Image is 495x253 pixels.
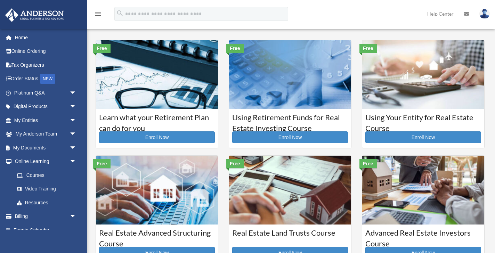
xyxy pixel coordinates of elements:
span: arrow_drop_down [70,141,83,155]
a: Billingarrow_drop_down [5,210,87,223]
a: Enroll Now [99,131,215,143]
span: arrow_drop_down [70,155,83,169]
h3: Learn what your Retirement Plan can do for you [99,112,215,130]
img: User Pic [479,9,490,19]
span: arrow_drop_down [70,113,83,128]
div: Free [226,44,244,53]
a: My Anderson Teamarrow_drop_down [5,127,87,141]
a: Order StatusNEW [5,72,87,86]
a: Courses [10,168,83,182]
div: Free [93,159,111,168]
span: arrow_drop_down [70,127,83,141]
h3: Using Your Entity for Real Estate Course [365,112,481,130]
h3: Advanced Real Estate Investors Course [365,228,481,245]
div: Free [359,44,377,53]
div: NEW [40,74,55,84]
div: Free [226,159,244,168]
a: Video Training [10,182,87,196]
a: Resources [10,196,87,210]
h3: Using Retirement Funds for Real Estate Investing Course [232,112,348,130]
a: menu [94,12,102,18]
a: My Documentsarrow_drop_down [5,141,87,155]
a: Platinum Q&Aarrow_drop_down [5,86,87,100]
h3: Real Estate Land Trusts Course [232,228,348,245]
a: Enroll Now [232,131,348,143]
div: Free [359,159,377,168]
a: Digital Productsarrow_drop_down [5,100,87,114]
a: My Entitiesarrow_drop_down [5,113,87,127]
div: Free [93,44,111,53]
a: Online Learningarrow_drop_down [5,155,87,169]
h3: Real Estate Advanced Structuring Course [99,228,215,245]
a: Home [5,31,87,44]
span: arrow_drop_down [70,210,83,224]
a: Tax Organizers [5,58,87,72]
span: arrow_drop_down [70,100,83,114]
img: Anderson Advisors Platinum Portal [3,8,66,22]
a: Enroll Now [365,131,481,143]
span: arrow_drop_down [70,86,83,100]
i: search [116,9,124,17]
a: Events Calendar [5,223,87,237]
i: menu [94,10,102,18]
a: Online Ordering [5,44,87,58]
